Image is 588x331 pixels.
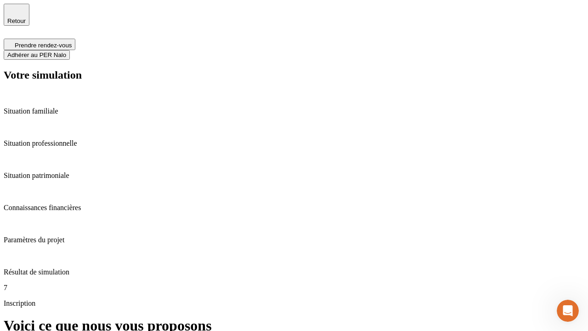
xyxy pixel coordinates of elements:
[4,284,584,292] p: 7
[4,268,584,276] p: Résultat de simulation
[7,17,26,24] span: Retour
[4,39,75,50] button: Prendre rendez-vous
[15,42,72,49] span: Prendre rendez-vous
[4,69,584,81] h2: Votre simulation
[4,299,584,308] p: Inscription
[557,300,579,322] iframe: Intercom live chat
[4,107,584,115] p: Situation familiale
[4,171,584,180] p: Situation patrimoniale
[4,236,584,244] p: Paramètres du projet
[4,50,70,60] button: Adhérer au PER Nalo
[4,204,584,212] p: Connaissances financières
[4,139,584,148] p: Situation professionnelle
[4,4,29,26] button: Retour
[7,51,66,58] span: Adhérer au PER Nalo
